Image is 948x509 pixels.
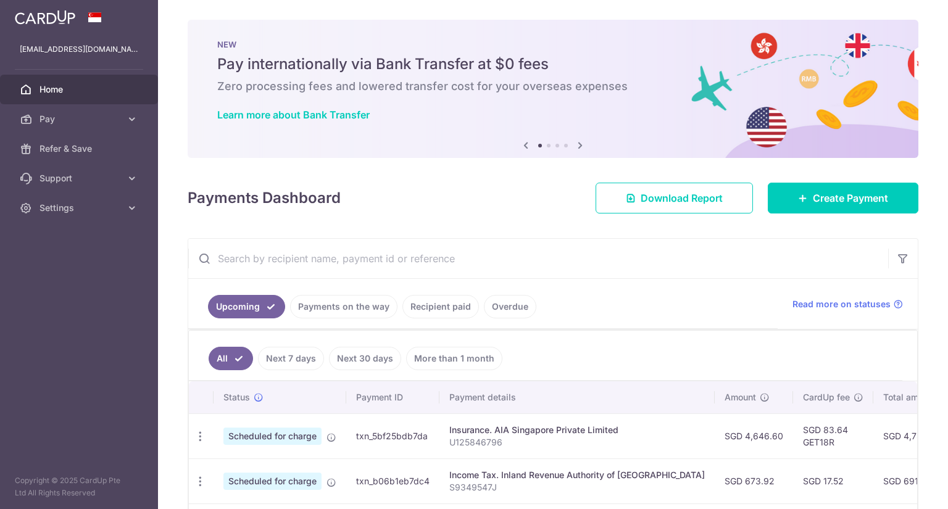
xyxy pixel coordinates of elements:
[15,10,75,25] img: CardUp
[209,347,253,370] a: All
[188,20,918,158] img: Bank transfer banner
[793,458,873,503] td: SGD 17.52
[449,436,705,449] p: U125846796
[793,413,873,458] td: SGD 83.64 GET18R
[223,391,250,403] span: Status
[792,298,891,310] span: Read more on statuses
[725,391,756,403] span: Amount
[290,295,397,318] a: Payments on the way
[883,391,924,403] span: Total amt.
[39,172,121,184] span: Support
[258,347,324,370] a: Next 7 days
[449,481,705,494] p: S9349547J
[188,239,888,278] input: Search by recipient name, payment id or reference
[39,83,121,96] span: Home
[449,469,705,481] div: Income Tax. Inland Revenue Authority of [GEOGRAPHIC_DATA]
[217,39,889,49] p: NEW
[439,381,715,413] th: Payment details
[449,424,705,436] div: Insurance. AIA Singapore Private Limited
[768,183,918,213] a: Create Payment
[39,113,121,125] span: Pay
[813,191,888,205] span: Create Payment
[188,187,341,209] h4: Payments Dashboard
[402,295,479,318] a: Recipient paid
[346,458,439,503] td: txn_b06b1eb7dc4
[217,79,889,94] h6: Zero processing fees and lowered transfer cost for your overseas expenses
[484,295,536,318] a: Overdue
[596,183,753,213] a: Download Report
[803,391,850,403] span: CardUp fee
[39,202,121,214] span: Settings
[217,109,370,121] a: Learn more about Bank Transfer
[715,458,793,503] td: SGD 673.92
[217,54,889,74] h5: Pay internationally via Bank Transfer at $0 fees
[792,298,903,310] a: Read more on statuses
[715,413,793,458] td: SGD 4,646.60
[223,473,322,490] span: Scheduled for charge
[346,381,439,413] th: Payment ID
[39,143,121,155] span: Refer & Save
[208,295,285,318] a: Upcoming
[20,43,138,56] p: [EMAIL_ADDRESS][DOMAIN_NAME]
[346,413,439,458] td: txn_5bf25bdb7da
[329,347,401,370] a: Next 30 days
[406,347,502,370] a: More than 1 month
[223,428,322,445] span: Scheduled for charge
[641,191,723,205] span: Download Report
